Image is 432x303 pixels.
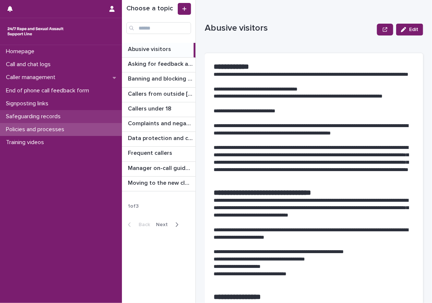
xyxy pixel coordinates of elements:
[128,44,173,53] p: Abusive visitors
[122,147,195,161] a: Frequent callersFrequent callers
[122,88,195,102] a: Callers from outside [GEOGRAPHIC_DATA]Callers from outside [GEOGRAPHIC_DATA]
[6,24,65,39] img: rhQMoQhaT3yELyF149Cw
[128,59,194,68] p: Asking for feedback and demographic data
[396,24,423,35] button: Edit
[128,104,173,112] p: Callers under 18
[128,148,174,157] p: Frequent callers
[134,222,150,227] span: Back
[128,163,194,172] p: Manager on-call guidance
[3,139,50,146] p: Training videos
[126,5,176,13] h1: Choose a topic
[128,133,194,142] p: Data protection and confidentiality guidance
[126,22,191,34] input: Search
[156,222,172,227] span: Next
[409,27,418,32] span: Edit
[3,48,40,55] p: Homepage
[153,221,184,228] button: Next
[128,178,194,187] p: Moving to the new cloud contact centre
[122,177,195,191] a: Moving to the new cloud contact centreMoving to the new cloud contact centre
[122,221,153,228] button: Back
[122,43,195,58] a: Abusive visitorsAbusive visitors
[3,126,70,133] p: Policies and processes
[128,74,194,82] p: Banning and blocking callers
[3,61,57,68] p: Call and chat logs
[205,23,374,34] p: Abusive visitors
[128,89,194,98] p: Callers from outside England & Wales
[122,132,195,147] a: Data protection and confidentiality guidanceData protection and confidentiality guidance
[122,102,195,117] a: Callers under 18Callers under 18
[3,113,67,120] p: Safeguarding records
[3,74,61,81] p: Caller management
[122,72,195,87] a: Banning and blocking callersBanning and blocking callers
[3,100,54,107] p: Signposting links
[3,87,95,94] p: End of phone call feedback form
[122,117,195,132] a: Complaints and negative feedbackComplaints and negative feedback
[122,162,195,177] a: Manager on-call guidanceManager on-call guidance
[128,119,194,127] p: Complaints and negative feedback
[122,197,144,215] p: 1 of 3
[122,58,195,72] a: Asking for feedback and demographic dataAsking for feedback and demographic data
